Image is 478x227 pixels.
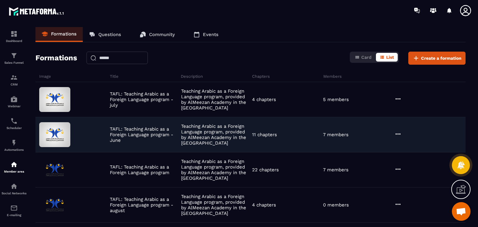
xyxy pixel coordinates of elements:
button: Card [351,53,375,62]
p: 4 chapters [252,97,276,102]
img: automations [10,161,18,168]
img: social-network [10,183,18,190]
a: formationformationSales Funnel [2,47,26,69]
a: Events [187,27,225,42]
h6: Chapters [252,74,322,79]
p: Questions [98,32,121,37]
p: TAFL: Teaching Arabic as a Foreign Language program [110,164,178,175]
p: Automations [2,148,26,151]
span: Create a formation [421,55,462,61]
a: Formations [35,27,83,42]
p: 11 chapters [252,132,277,137]
a: formationformationDashboard [2,25,26,47]
p: Events [203,32,218,37]
a: Questions [83,27,127,42]
img: logo [9,6,65,17]
p: Teaching Arabic as a Foreign Language program, provided by AlMeezan Academy in the [GEOGRAPHIC_DATA] [181,159,249,181]
a: Open chat [452,202,471,221]
p: 0 members [323,202,349,208]
img: automations [10,139,18,146]
button: Create a formation [408,52,466,65]
p: TAFL: Teaching Arabic as a Foreign Language program - June [110,126,178,143]
a: schedulerschedulerScheduler [2,113,26,134]
a: automationsautomationsAutomations [2,134,26,156]
span: List [386,55,394,60]
button: List [376,53,398,62]
p: Teaching Arabic as a Foreign Language program, provided by AlMeezan Academy in the [GEOGRAPHIC_DATA] [181,123,249,146]
p: 5 members [323,97,349,102]
img: formation-background [39,122,70,147]
a: formationformationCRM [2,69,26,91]
img: formation [10,30,18,38]
p: CRM [2,83,26,86]
p: Scheduler [2,126,26,130]
img: scheduler [10,117,18,125]
a: automationsautomationsMember area [2,156,26,178]
p: Member area [2,170,26,173]
img: formation [10,52,18,59]
p: TAFL: Teaching Arabic as a Foreign Language program - august [110,197,178,213]
p: 7 members [323,132,349,137]
span: Card [361,55,372,60]
h2: Formations [35,52,77,65]
p: TAFL: Teaching Arabic as a Foreign Language program - july [110,91,178,108]
p: Teaching Arabic as a Foreign Language program, provided by AlMeezan Academy in the [GEOGRAPHIC_DATA] [181,88,249,111]
p: Teaching Arabic as a Foreign Language program, provided by AlMeezan Academy in the [GEOGRAPHIC_DATA] [181,194,249,216]
a: social-networksocial-networkSocial Networks [2,178,26,200]
img: formation-background [39,87,70,112]
img: email [10,204,18,212]
p: Sales Funnel [2,61,26,64]
img: automations [10,95,18,103]
p: Community [149,32,175,37]
p: Social Networks [2,192,26,195]
p: 4 chapters [252,202,276,208]
a: automationsautomationsWebinar [2,91,26,113]
p: Formations [51,31,77,37]
p: 22 chapters [252,167,279,173]
a: emailemailE-mailing [2,200,26,221]
h6: Title [110,74,180,79]
img: formation [10,74,18,81]
h6: Description [181,74,251,79]
a: Community [134,27,181,42]
img: formation-background [39,192,70,217]
p: Webinar [2,104,26,108]
img: formation-background [39,157,70,182]
p: 7 members [323,167,349,173]
h6: Image [39,74,108,79]
h6: Members [323,74,393,79]
p: Dashboard [2,39,26,43]
p: E-mailing [2,213,26,217]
